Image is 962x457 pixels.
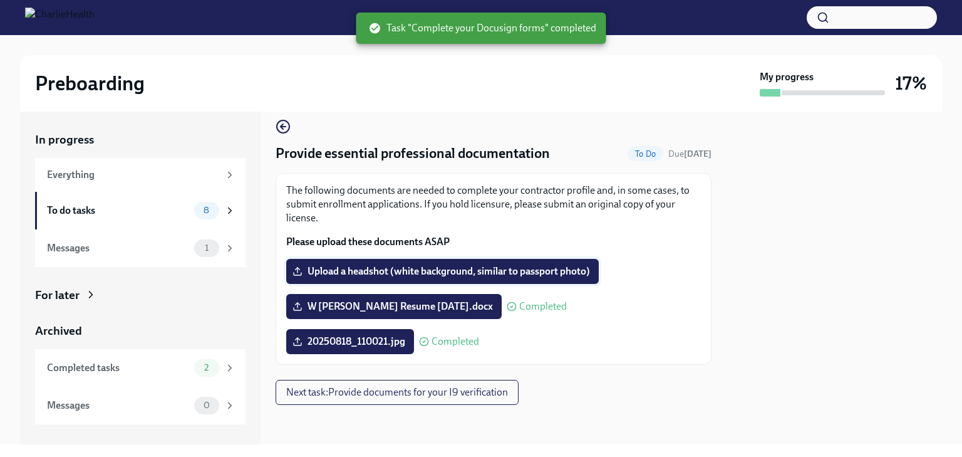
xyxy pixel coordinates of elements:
p: The following documents are needed to complete your contractor profile and, in some cases, to sub... [286,184,701,225]
span: 8 [196,206,217,215]
span: Task "Complete your Docusign forms" completed [369,21,596,35]
a: For later [35,287,246,303]
a: Messages0 [35,387,246,424]
h4: Provide essential professional documentation [276,144,550,163]
span: 2 [197,363,216,372]
img: CharlieHealth [25,8,95,28]
span: Next task : Provide documents for your I9 verification [286,386,508,399]
strong: My progress [760,70,814,84]
span: 0 [196,401,217,410]
div: Completed tasks [47,361,189,375]
label: Upload a headshot (white background, similar to passport photo) [286,259,599,284]
span: 1 [197,243,216,253]
h3: 17% [895,72,927,95]
span: Due [668,149,711,159]
a: Messages1 [35,229,246,267]
a: In progress [35,132,246,148]
span: Completed [519,302,567,312]
div: Messages [47,399,189,412]
div: Messages [47,241,189,255]
a: Everything [35,158,246,192]
a: Completed tasks2 [35,349,246,387]
h2: Preboarding [35,71,145,96]
div: To do tasks [47,204,189,218]
label: 20250818_110021.jpg [286,329,414,354]
strong: [DATE] [684,149,711,159]
span: To Do [628,149,663,159]
div: Everything [47,168,219,182]
label: W [PERSON_NAME] Resume [DATE].docx [286,294,502,319]
span: 20250818_110021.jpg [295,335,405,348]
button: Next task:Provide documents for your I9 verification [276,380,519,405]
span: Completed [432,337,479,347]
span: August 24th, 2025 08:00 [668,148,711,160]
div: For later [35,287,80,303]
strong: Please upload these documents ASAP [286,236,450,248]
span: W [PERSON_NAME] Resume [DATE].docx [295,300,493,313]
a: Archived [35,323,246,339]
span: Upload a headshot (white background, similar to passport photo) [295,265,590,278]
a: To do tasks8 [35,192,246,229]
